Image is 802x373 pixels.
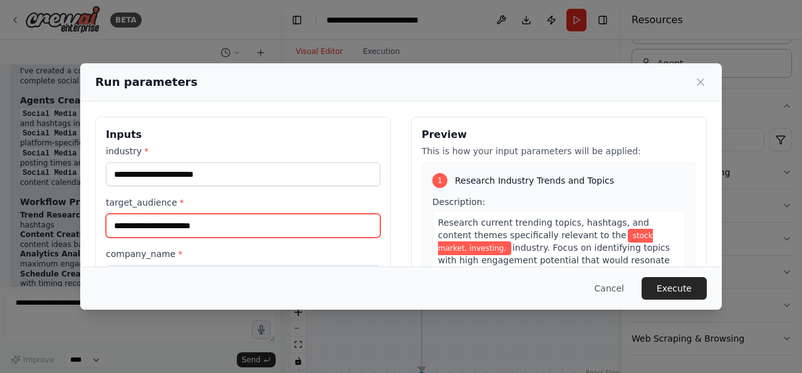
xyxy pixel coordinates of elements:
button: Cancel [585,277,634,300]
label: target_audience [106,196,380,209]
span: Description: [432,197,485,207]
span: Research Industry Trends and Topics [455,174,614,187]
button: Execute [642,277,707,300]
span: industry. Focus on identifying topics with high engagement potential that would resonate with [438,243,670,278]
div: 1 [432,173,447,188]
label: industry [106,145,380,157]
span: Variable: industry [438,229,653,255]
p: This is how your input parameters will be applied: [422,145,696,157]
span: Research current trending topics, hashtags, and content themes specifically relevant to the [438,218,649,240]
label: company_name [106,248,380,260]
h2: Run parameters [95,73,197,91]
h3: Inputs [106,127,380,142]
h3: Preview [422,127,696,142]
